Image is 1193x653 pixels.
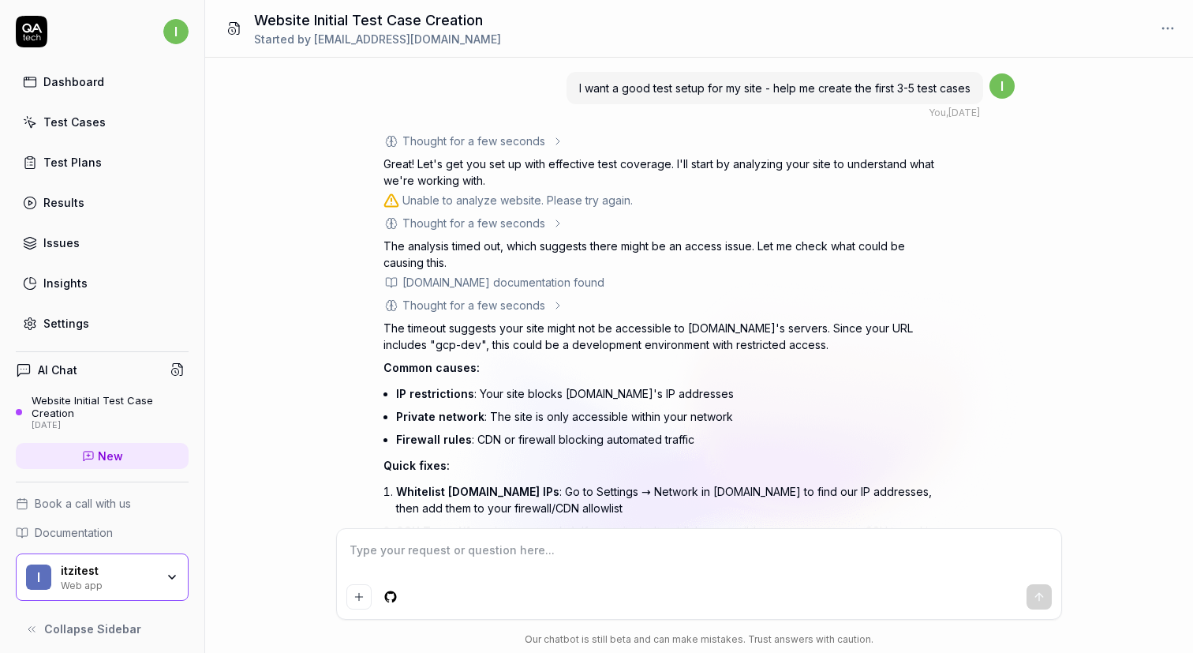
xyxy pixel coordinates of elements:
span: Book a call with us [35,495,131,512]
button: Add attachment [346,584,372,610]
a: Test Plans [16,147,189,178]
span: New [98,448,123,464]
div: Our chatbot is still beta and can make mistakes. Trust answers with caution. [336,632,1062,647]
li: : Your site blocks [DOMAIN_NAME]'s IP addresses [396,382,936,405]
div: , [DATE] [929,106,980,120]
div: [DATE] [32,420,189,431]
span: IP restrictions [396,387,474,400]
h4: AI Chat [38,362,77,378]
a: Insights [16,268,189,298]
span: Whitelist [DOMAIN_NAME] IPs [396,485,559,498]
h1: Website Initial Test Case Creation [254,9,501,31]
div: Insights [43,275,88,291]
div: Dashboard [43,73,104,90]
a: Website Initial Test Case Creation[DATE] [16,394,189,430]
p: Great! Let's get you set up with effective test coverage. I'll start by analyzing your site to un... [383,156,936,189]
a: Settings [16,308,189,339]
li: : CDN or firewall blocking automated traffic [396,428,936,451]
a: Results [16,187,189,218]
span: Common causes: [383,361,480,374]
button: i [163,16,189,47]
button: Collapse Sidebar [16,614,189,645]
div: Test Plans [43,154,102,171]
div: Settings [43,315,89,332]
span: You [929,107,946,118]
a: Dashboard [16,66,189,97]
div: Issues [43,235,80,251]
span: i [989,73,1015,99]
p: The timeout suggests your site might not be accessible to [DOMAIN_NAME]'s servers. Since your URL... [383,320,936,353]
span: I want a good test setup for my site - help me create the first 3-5 test cases [579,81,970,95]
a: New [16,443,189,469]
div: Thought for a few seconds [402,297,545,313]
div: Thought for a few seconds [402,215,545,231]
div: Web app [61,578,155,591]
a: Documentation [16,524,189,541]
a: Test Cases [16,107,189,137]
div: Test Cases [43,114,106,130]
span: Documentation [35,524,113,541]
span: Firewall rules [396,433,472,446]
span: Quick fixes: [383,459,450,472]
div: Thought for a few seconds [402,133,545,149]
li: : Go to Settings → Network in [DOMAIN_NAME] to find our IP addresses, then add them to your firew... [396,480,936,520]
p: The analysis timed out, which suggests there might be an access issue. Let me check what could be... [383,238,936,271]
button: iitzitestWeb app [16,554,189,601]
span: Collapse Sidebar [44,621,141,637]
li: (for private networks): If your site isn't publicly accessible, you can set up an SSH tunnel in S... [396,520,936,559]
div: Unable to analyze website. Please try again. [402,192,633,208]
span: SSH Tunnel [396,524,462,538]
span: Private network [396,410,484,423]
div: Website Initial Test Case Creation [32,394,189,420]
div: [DOMAIN_NAME] documentation found [402,274,604,291]
span: i [163,19,189,44]
div: Results [43,194,84,211]
a: Book a call with us [16,495,189,512]
li: : The site is only accessible within your network [396,405,936,428]
span: i [26,565,51,590]
div: Started by [254,31,501,47]
div: itzitest [61,564,155,578]
a: Issues [16,227,189,258]
span: [EMAIL_ADDRESS][DOMAIN_NAME] [314,32,501,46]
